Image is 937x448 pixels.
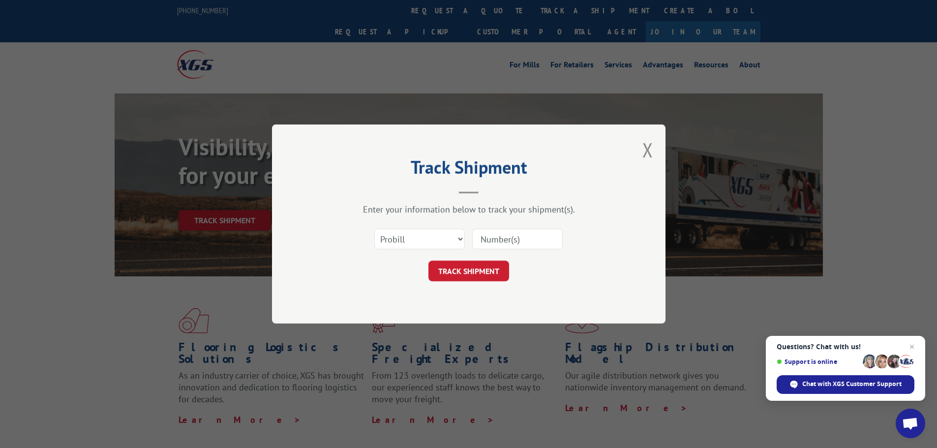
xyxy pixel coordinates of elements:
button: TRACK SHIPMENT [428,261,509,281]
span: Chat with XGS Customer Support [802,380,902,388]
div: Enter your information below to track your shipment(s). [321,204,616,215]
input: Number(s) [472,229,563,249]
span: Questions? Chat with us! [777,343,914,351]
div: Open chat [896,409,925,438]
span: Close chat [906,341,918,353]
span: Support is online [777,358,859,365]
button: Close modal [642,137,653,163]
div: Chat with XGS Customer Support [777,375,914,394]
h2: Track Shipment [321,160,616,179]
